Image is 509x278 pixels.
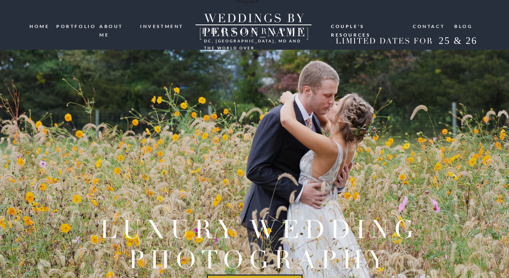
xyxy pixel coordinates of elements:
a: ABOUT ME [99,22,135,30]
a: HOME [29,22,51,30]
a: investment [140,22,184,30]
a: WEDDINGS BY [PERSON_NAME] [184,12,325,25]
h2: LIMITED DATES FOR [332,37,436,46]
a: blog [454,22,473,30]
h2: Luxury wedding photography [91,215,428,273]
h2: 25 & 26 [433,35,483,49]
a: Contact [413,22,445,30]
a: Couple's resources [331,22,405,28]
h3: DC, [GEOGRAPHIC_DATA], md and the world over [204,37,303,44]
a: portfolio [56,22,93,30]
